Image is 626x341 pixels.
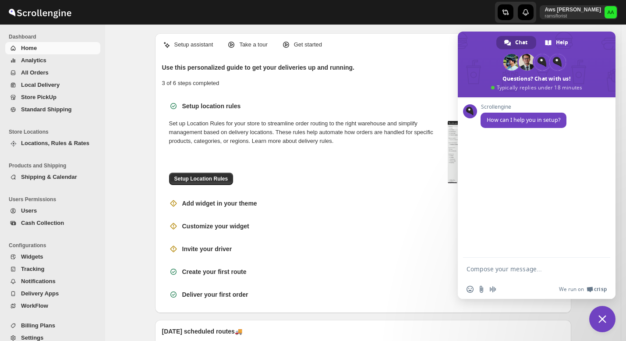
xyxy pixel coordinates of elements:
[7,1,73,23] img: ScrollEngine
[182,245,232,253] h3: Invite your driver
[605,6,617,18] span: Aws Al-Shakerchi
[169,173,233,185] button: Setup Location Rules
[9,196,101,203] span: Users Permissions
[21,106,72,113] span: Standard Shipping
[9,128,101,135] span: Store Locations
[608,10,614,15] text: AA
[5,42,100,54] button: Home
[515,36,527,49] span: Chat
[239,40,267,49] p: Take a tour
[5,205,100,217] button: Users
[162,327,564,336] p: [DATE] scheduled routes 🚚
[21,253,43,260] span: Widgets
[162,79,219,88] p: 3 of 6 steps completed
[496,36,536,49] a: Chat
[9,162,101,169] span: Products and Shipping
[294,40,322,49] p: Get started
[182,199,257,208] h3: Add widget in your theme
[540,5,618,19] button: User menu
[448,119,557,185] img: Step detail visual
[5,275,100,288] button: Notifications
[21,322,55,329] span: Billing Plans
[21,266,44,272] span: Tracking
[21,334,43,341] span: Settings
[21,94,57,100] span: Store PickUp
[5,171,100,183] button: Shipping & Calendar
[478,286,485,293] span: Send a file
[182,102,241,110] h3: Setup location rules
[5,137,100,149] button: Locations, Rules & Rates
[467,258,589,280] textarea: Compose your message...
[9,33,101,40] span: Dashboard
[21,207,37,214] span: Users
[9,242,101,249] span: Configurations
[5,251,100,263] button: Widgets
[21,290,59,297] span: Delivery Apps
[5,263,100,275] button: Tracking
[21,82,60,88] span: Local Delivery
[21,174,77,180] span: Shipping & Calendar
[545,6,601,13] p: Aws [PERSON_NAME]
[5,54,100,67] button: Analytics
[489,286,496,293] span: Audio message
[21,140,89,146] span: Locations, Rules & Rates
[5,217,100,229] button: Cash Collection
[21,302,48,309] span: WorkFlow
[21,57,46,64] span: Analytics
[5,288,100,300] button: Delivery Apps
[481,104,566,110] span: Scrollengine
[21,69,49,76] span: All Orders
[21,220,64,226] span: Cash Collection
[467,286,474,293] span: Insert an emoji
[169,119,439,146] p: Set up Location Rules for your store to streamline order routing to the right warehouse and simpl...
[559,286,584,293] span: We run on
[537,36,577,49] a: Help
[162,63,355,72] h2: Use this personalized guide to get your deliveries up and running.
[174,175,228,182] span: Setup Location Rules
[559,286,607,293] a: We run onCrisp
[21,278,56,284] span: Notifications
[182,267,247,276] h3: Create your first route
[182,222,249,231] h3: Customize your widget
[5,67,100,79] button: All Orders
[545,13,601,18] p: ramsflorist
[21,45,37,51] span: Home
[556,36,568,49] span: Help
[594,286,607,293] span: Crisp
[5,320,100,332] button: Billing Plans
[5,300,100,312] button: WorkFlow
[174,40,213,49] p: Setup assistant
[182,290,248,299] h3: Deliver your first order
[589,306,615,332] a: Close chat
[487,116,560,124] span: How can I help you in setup?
